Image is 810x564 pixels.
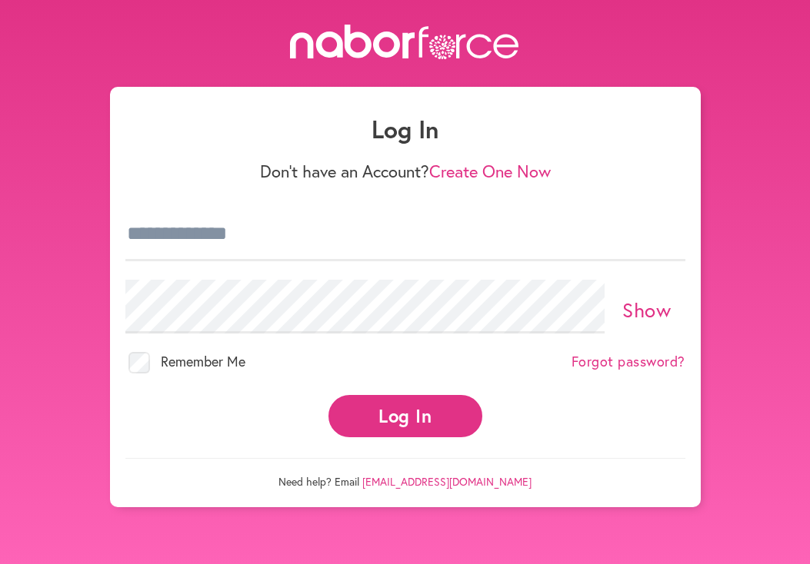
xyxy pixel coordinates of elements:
a: Create One Now [429,160,551,182]
a: Show [622,297,671,323]
a: [EMAIL_ADDRESS][DOMAIN_NAME] [362,474,532,489]
span: Remember Me [161,352,245,370]
p: Don't have an Account? [125,161,685,181]
button: Log In [328,395,482,437]
p: Need help? Email [125,458,685,489]
h1: Log In [125,114,685,144]
a: Forgot password? [572,353,685,370]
